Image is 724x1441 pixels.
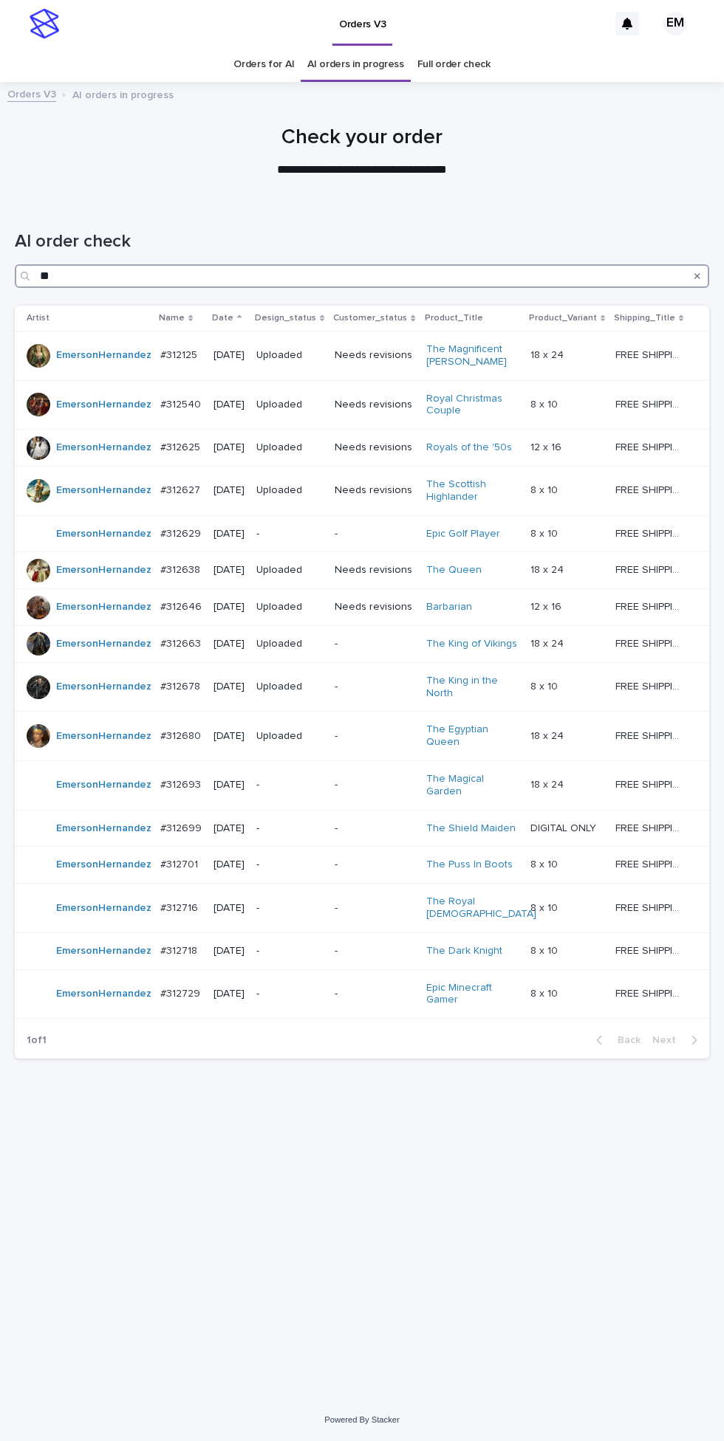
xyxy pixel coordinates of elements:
[160,598,205,613] p: #312646
[160,856,201,871] p: #312701
[15,969,709,1019] tr: EmersonHernandez #312729#312729 [DATE]--Epic Minecraft Gamer 8 x 108 x 10 FREE SHIPPING - preview...
[584,1034,646,1047] button: Back
[56,564,151,577] a: EmersonHernandez
[214,528,245,540] p: [DATE]
[335,441,414,454] p: Needs revisions
[335,638,414,650] p: -
[335,484,414,497] p: Needs revisions
[214,484,245,497] p: [DATE]
[652,1035,685,1045] span: Next
[335,945,414,957] p: -
[256,349,323,362] p: Uploaded
[426,859,513,871] a: The Puss In Boots
[256,681,323,693] p: Uploaded
[214,441,245,454] p: [DATE]
[160,396,204,411] p: #312540
[324,1415,399,1424] a: Powered By Stacker
[529,310,597,326] p: Product_Variant
[426,564,482,577] a: The Queen
[7,85,56,102] a: Orders V3
[56,779,151,791] a: EmersonHernandez
[256,730,323,743] p: Uploaded
[335,528,414,540] p: -
[335,349,414,362] p: Needs revisions
[15,589,709,626] tr: EmersonHernandez #312646#312646 [DATE]UploadedNeeds revisionsBarbarian 12 x 1612 x 16 FREE SHIPPI...
[15,231,709,252] h1: AI order check
[15,1022,58,1059] p: 1 of 1
[335,681,414,693] p: -
[56,601,151,613] a: EmersonHernandez
[256,484,323,497] p: Uploaded
[15,552,709,589] tr: EmersonHernandez #312638#312638 [DATE]UploadedNeeds revisionsThe Queen 18 x 2418 x 24 FREE SHIPPI...
[333,310,407,326] p: Customer_status
[256,902,323,915] p: -
[530,525,561,540] p: 8 x 10
[56,681,151,693] a: EmersonHernandez
[212,310,233,326] p: Date
[214,730,245,743] p: [DATE]
[615,727,689,743] p: FREE SHIPPING - preview in 1-2 business days, after your approval delivery will take 5-10 b.d.
[426,822,516,835] a: The Shield Maiden
[256,564,323,577] p: Uploaded
[426,638,517,650] a: The King of Vikings
[233,47,294,82] a: Orders for AI
[425,310,483,326] p: Product_Title
[214,902,245,915] p: [DATE]
[160,481,203,497] p: #312627
[15,466,709,515] tr: EmersonHernandez #312627#312627 [DATE]UploadedNeeds revisionsThe Scottish Highlander 8 x 108 x 10...
[530,942,561,957] p: 8 x 10
[160,678,203,693] p: #312678
[214,601,245,613] p: [DATE]
[530,776,567,791] p: 18 x 24
[426,601,472,613] a: Barbarian
[15,810,709,847] tr: EmersonHernandez #312699#312699 [DATE]--The Shield Maiden DIGITAL ONLYDIGITAL ONLY FREE SHIPPING ...
[214,859,245,871] p: [DATE]
[160,439,203,454] p: #312625
[15,125,709,151] h1: Check your order
[56,349,151,362] a: EmersonHernandez
[335,988,414,1000] p: -
[56,859,151,871] a: EmersonHernandez
[530,819,599,835] p: DIGITAL ONLY
[160,985,203,1000] p: #312729
[15,515,709,552] tr: EmersonHernandez #312629#312629 [DATE]--Epic Golf Player 8 x 108 x 10 FREE SHIPPING - preview in ...
[15,625,709,662] tr: EmersonHernandez #312663#312663 [DATE]Uploaded-The King of Vikings 18 x 2418 x 24 FREE SHIPPING -...
[335,399,414,411] p: Needs revisions
[426,982,519,1007] a: Epic Minecraft Gamer
[256,601,323,613] p: Uploaded
[426,441,512,454] a: Royals of the '50s
[256,399,323,411] p: Uploaded
[335,859,414,871] p: -
[646,1034,709,1047] button: Next
[214,681,245,693] p: [DATE]
[214,638,245,650] p: [DATE]
[15,662,709,712] tr: EmersonHernandez #312678#312678 [DATE]Uploaded-The King in the North 8 x 108 x 10 FREE SHIPPING -...
[663,12,687,35] div: EM
[530,346,567,362] p: 18 x 24
[426,528,500,540] a: Epic Golf Player
[15,264,709,288] div: Search
[15,712,709,761] tr: EmersonHernandez #312680#312680 [DATE]Uploaded-The Egyptian Queen 18 x 2418 x 24 FREE SHIPPING - ...
[530,899,561,915] p: 8 x 10
[615,819,689,835] p: FREE SHIPPING - preview in 1-2 business days, after your approval delivery will take 5-10 b.d.
[160,899,201,915] p: #312716
[160,819,205,835] p: #312699
[530,985,561,1000] p: 8 x 10
[426,343,519,368] a: The Magnificent [PERSON_NAME]
[160,727,204,743] p: #312680
[335,779,414,791] p: -
[56,988,151,1000] a: EmersonHernandez
[15,932,709,969] tr: EmersonHernandez #312718#312718 [DATE]--The Dark Knight 8 x 108 x 10 FREE SHIPPING - preview in 1...
[255,310,316,326] p: Design_status
[160,776,204,791] p: #312693
[615,439,689,454] p: FREE SHIPPING - preview in 1-2 business days, after your approval delivery will take 5-10 b.d.
[609,1035,641,1045] span: Back
[15,847,709,884] tr: EmersonHernandez #312701#312701 [DATE]--The Puss In Boots 8 x 108 x 10 FREE SHIPPING - preview in...
[335,564,414,577] p: Needs revisions
[214,822,245,835] p: [DATE]
[214,399,245,411] p: [DATE]
[56,399,151,411] a: EmersonHernandez
[615,985,689,1000] p: FREE SHIPPING - preview in 1-2 business days, after your approval delivery will take 5-10 b.d.
[56,484,151,497] a: EmersonHernandez
[56,528,151,540] a: EmersonHernandez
